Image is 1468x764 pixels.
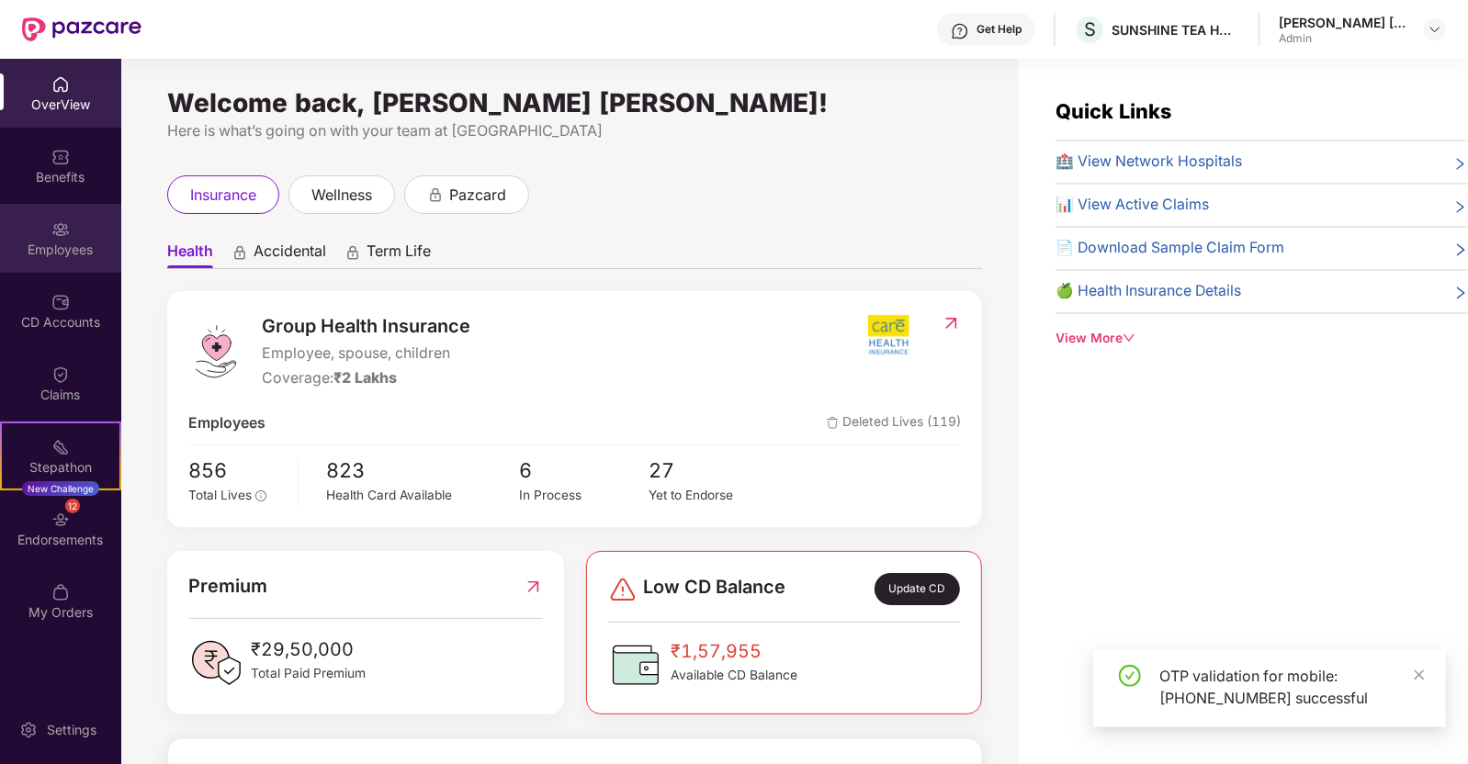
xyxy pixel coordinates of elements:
div: animation [231,243,248,260]
span: Group Health Insurance [262,312,470,341]
span: Health [167,242,213,268]
span: 823 [326,455,519,486]
span: Deleted Lives (119) [827,412,961,435]
span: 🍏 Health Insurance Details [1056,280,1241,303]
div: Update CD [875,573,960,604]
img: svg+xml;base64,PHN2ZyBpZD0iRW1wbG95ZWVzIiB4bWxucz0iaHR0cDovL3d3dy53My5vcmcvMjAwMC9zdmciIHdpZHRoPS... [51,220,70,239]
div: SUNSHINE TEA HOUSE PRIVATE LIMITED [1112,21,1240,39]
span: right [1453,197,1468,217]
span: 📄 Download Sample Claim Form [1056,237,1284,260]
img: insurerIcon [854,312,923,358]
span: 6 [520,455,649,486]
span: right [1453,284,1468,303]
img: svg+xml;base64,PHN2ZyBpZD0iRGFuZ2VyLTMyeDMyIiB4bWxucz0iaHR0cDovL3d3dy53My5vcmcvMjAwMC9zdmciIHdpZH... [608,575,638,604]
span: check-circle [1119,665,1141,687]
img: PaidPremiumIcon [188,635,243,691]
div: Get Help [977,22,1022,37]
div: New Challenge [22,481,99,496]
span: Employee, spouse, children [262,343,470,365]
span: S [1084,18,1096,40]
span: Low CD Balance [643,573,785,604]
span: 🏥 View Network Hospitals [1056,151,1242,174]
div: Welcome back, [PERSON_NAME] [PERSON_NAME]! [167,95,982,110]
div: [PERSON_NAME] [PERSON_NAME] [1279,14,1407,31]
span: Premium [188,572,267,601]
div: View More [1056,329,1468,349]
span: Employees [188,412,265,435]
img: svg+xml;base64,PHN2ZyBpZD0iQmVuZWZpdHMiIHhtbG5zPSJodHRwOi8vd3d3LnczLm9yZy8yMDAwL3N2ZyIgd2lkdGg9Ij... [51,148,70,166]
div: Stepathon [2,458,119,477]
img: svg+xml;base64,PHN2ZyBpZD0iSGVscC0zMngzMiIgeG1sbnM9Imh0dHA6Ly93d3cudzMub3JnLzIwMDAvc3ZnIiB3aWR0aD... [951,22,969,40]
span: Available CD Balance [671,666,797,686]
img: svg+xml;base64,PHN2ZyBpZD0iRW5kb3JzZW1lbnRzIiB4bWxucz0iaHR0cDovL3d3dy53My5vcmcvMjAwMC9zdmciIHdpZH... [51,511,70,529]
div: OTP validation for mobile: [PHONE_NUMBER] successful [1159,665,1424,709]
img: svg+xml;base64,PHN2ZyBpZD0iQ0RfQWNjb3VudHMiIGRhdGEtbmFtZT0iQ0QgQWNjb3VudHMiIHhtbG5zPSJodHRwOi8vd3... [51,293,70,311]
span: pazcard [449,184,506,207]
span: ₹1,57,955 [671,637,797,666]
div: Yet to Endorse [649,486,777,506]
img: svg+xml;base64,PHN2ZyBpZD0iRHJvcGRvd24tMzJ4MzIiIHhtbG5zPSJodHRwOi8vd3d3LnczLm9yZy8yMDAwL3N2ZyIgd2... [1428,22,1442,37]
div: In Process [520,486,649,506]
div: Coverage: [262,367,470,390]
span: down [1123,331,1135,344]
span: Term Life [367,242,431,268]
span: wellness [311,184,372,207]
span: insurance [190,184,256,207]
div: Admin [1279,31,1407,46]
img: deleteIcon [827,417,839,429]
span: ₹2 Lakhs [333,369,397,387]
span: Total Lives [188,488,252,502]
img: CDBalanceIcon [608,637,663,692]
span: 📊 View Active Claims [1056,194,1209,217]
img: svg+xml;base64,PHN2ZyBpZD0iU2V0dGluZy0yMHgyMCIgeG1sbnM9Imh0dHA6Ly93d3cudzMub3JnLzIwMDAvc3ZnIiB3aW... [19,721,38,739]
div: animation [427,185,444,202]
span: right [1453,241,1468,260]
img: New Pazcare Logo [22,17,141,41]
span: close [1413,668,1426,681]
span: 856 [188,455,285,486]
span: 27 [649,455,777,486]
div: animation [344,243,361,260]
img: logo [188,324,243,379]
span: Accidental [254,242,326,268]
img: RedirectIcon [942,314,961,332]
span: ₹29,50,000 [251,635,366,664]
img: svg+xml;base64,PHN2ZyB4bWxucz0iaHR0cDovL3d3dy53My5vcmcvMjAwMC9zdmciIHdpZHRoPSIyMSIgaGVpZ2h0PSIyMC... [51,438,70,456]
img: svg+xml;base64,PHN2ZyBpZD0iTXlfT3JkZXJzIiBkYXRhLW5hbWU9Ik15IE9yZGVycyIgeG1sbnM9Imh0dHA6Ly93d3cudz... [51,583,70,601]
span: Total Paid Premium [251,664,366,684]
div: 12 [65,499,80,513]
div: Settings [41,721,102,739]
div: Health Card Available [326,486,519,506]
span: info-circle [255,490,266,501]
div: Here is what’s going on with your team at [GEOGRAPHIC_DATA] [167,119,982,142]
img: RedirectIcon [524,572,543,601]
img: svg+xml;base64,PHN2ZyBpZD0iSG9tZSIgeG1sbnM9Imh0dHA6Ly93d3cudzMub3JnLzIwMDAvc3ZnIiB3aWR0aD0iMjAiIG... [51,75,70,94]
img: svg+xml;base64,PHN2ZyBpZD0iQ2xhaW0iIHhtbG5zPSJodHRwOi8vd3d3LnczLm9yZy8yMDAwL3N2ZyIgd2lkdGg9IjIwIi... [51,365,70,384]
span: right [1453,154,1468,174]
span: Quick Links [1056,99,1171,123]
